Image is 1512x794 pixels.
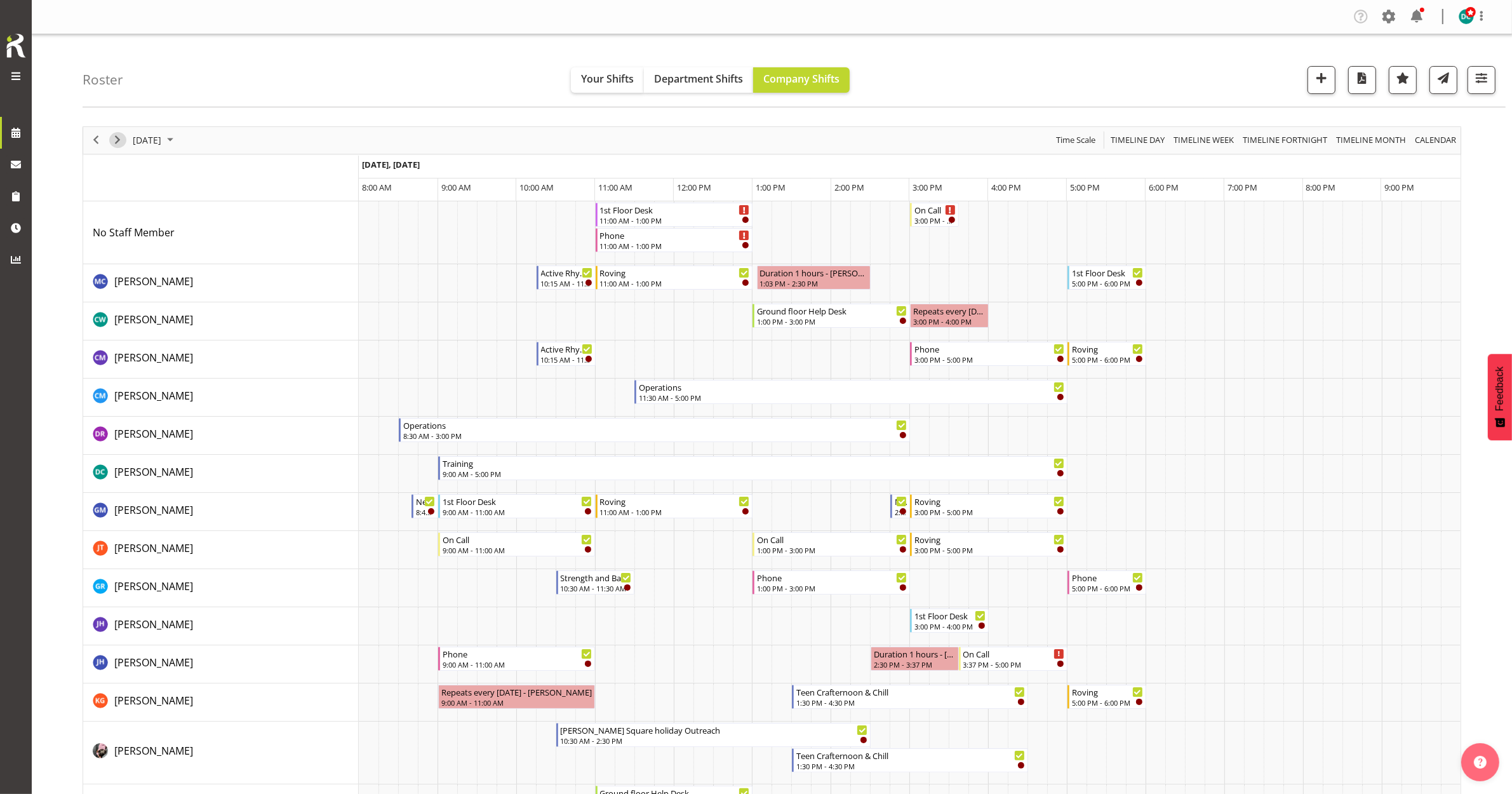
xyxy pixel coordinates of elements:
span: 7:00 PM [1228,182,1257,193]
span: Timeline Fortnight [1241,132,1328,148]
div: 1st Floor Desk [1072,266,1143,279]
div: Katie Greene"s event - Teen Crafternoon & Chill Begin From Tuesday, September 23, 2025 at 1:30:00... [792,685,1028,709]
div: Gabriel McKay Smith"s event - 1st Floor Desk Begin From Tuesday, September 23, 2025 at 9:00:00 AM... [438,494,596,518]
div: Keyu Chen"s event - Teen Crafternoon & Chill Begin From Tuesday, September 23, 2025 at 1:30:00 PM... [792,748,1028,772]
div: 10:15 AM - 11:00 AM [541,278,592,288]
span: Company Shifts [763,72,840,86]
div: Aurora Catu"s event - Roving Begin From Tuesday, September 23, 2025 at 11:00:00 AM GMT+12:00 Ends... [596,266,753,290]
a: [PERSON_NAME] [114,388,193,403]
div: Gabriel McKay Smith"s event - New book tagging Begin From Tuesday, September 23, 2025 at 2:45:00 ... [890,494,910,518]
button: Time Scale [1054,132,1098,148]
span: [PERSON_NAME] [114,351,193,365]
div: Keyu Chen"s event - Russell Square holiday Outreach Begin From Tuesday, September 23, 2025 at 10:... [556,723,871,747]
button: September 2025 [131,132,179,148]
div: 9:00 AM - 11:00 AM [443,659,592,670]
div: 3:00 PM - 3:37 PM [914,215,955,225]
span: [PERSON_NAME] [114,579,193,593]
div: Duration 1 hours - [PERSON_NAME] [874,647,955,660]
div: 3:00 PM - 5:00 PM [914,545,1064,555]
h4: Roster [83,72,123,87]
div: 3:37 PM - 5:00 PM [963,659,1064,670]
div: 10:15 AM - 11:00 AM [541,354,592,365]
div: 3:00 PM - 4:00 PM [914,621,986,631]
div: 3:00 PM - 5:00 PM [914,507,1064,517]
span: [PERSON_NAME] [114,503,193,517]
div: 11:30 AM - 5:00 PM [639,393,1064,403]
div: Teen Crafternoon & Chill [796,749,1025,762]
div: Active Rhyming [541,342,592,355]
div: 1:00 PM - 3:00 PM [757,583,907,593]
div: 5:00 PM - 6:00 PM [1072,583,1143,593]
div: 1:00 PM - 3:00 PM [757,545,907,555]
div: Jillian Hunter"s event - On Call Begin From Tuesday, September 23, 2025 at 3:37:00 PM GMT+12:00 E... [959,647,1067,671]
span: [PERSON_NAME] [114,465,193,479]
span: [PERSON_NAME] [114,389,193,403]
div: No Staff Member"s event - Phone Begin From Tuesday, September 23, 2025 at 11:00:00 AM GMT+12:00 E... [596,228,753,252]
span: 4:00 PM [991,182,1021,193]
a: [PERSON_NAME] [114,350,193,365]
span: [DATE], [DATE] [362,159,420,170]
a: [PERSON_NAME] [114,541,193,556]
div: Chamique Mamolo"s event - Active Rhyming Begin From Tuesday, September 23, 2025 at 10:15:00 AM GM... [537,342,596,366]
div: Phone [443,647,592,660]
div: Phone [757,571,907,584]
div: 2:45 PM - 3:00 PM [895,507,907,517]
td: Debra Robinson resource [83,417,359,455]
td: Keyu Chen resource [83,722,359,784]
div: Roving [1072,342,1143,355]
div: Repeats every [DATE] - [PERSON_NAME] [913,304,986,317]
button: Company Shifts [753,67,850,93]
div: Roving [600,266,750,279]
div: Glen Tomlinson"s event - Roving Begin From Tuesday, September 23, 2025 at 3:00:00 PM GMT+12:00 En... [910,532,1067,556]
div: Debra Robinson"s event - Operations Begin From Tuesday, September 23, 2025 at 8:30:00 AM GMT+12:0... [399,418,910,442]
span: 9:00 AM [441,182,471,193]
img: Rosterit icon logo [3,32,29,60]
span: 3:00 PM [913,182,942,193]
a: [PERSON_NAME] [114,464,193,480]
span: [PERSON_NAME] [114,313,193,326]
div: Aurora Catu"s event - Duration 1 hours - Aurora Catu Begin From Tuesday, September 23, 2025 at 1:... [757,266,871,290]
td: Grace Roscoe-Squires resource [83,569,359,607]
a: [PERSON_NAME] [114,426,193,441]
button: Fortnight [1241,132,1330,148]
div: 10:30 AM - 2:30 PM [561,736,868,746]
div: 9:00 AM - 11:00 AM [443,545,592,555]
td: Gabriel McKay Smith resource [83,493,359,531]
div: 9:00 AM - 11:00 AM [441,697,592,708]
td: Jill Harpur resource [83,607,359,645]
div: On Call [757,533,907,546]
div: Donald Cunningham"s event - Training Begin From Tuesday, September 23, 2025 at 9:00:00 AM GMT+12:... [438,456,1067,480]
button: Add a new shift [1308,66,1335,94]
span: calendar [1414,132,1457,148]
td: Jillian Hunter resource [83,645,359,683]
span: No Staff Member [93,225,175,239]
div: Phone [1072,571,1143,584]
div: On Call [443,533,592,546]
div: 1st Floor Desk [914,609,986,622]
span: Timeline Month [1335,132,1407,148]
span: Feedback [1494,367,1506,411]
button: Department Shifts [644,67,753,93]
div: Aurora Catu"s event - Active Rhyming Begin From Tuesday, September 23, 2025 at 10:15:00 AM GMT+12... [537,266,596,290]
div: 1:30 PM - 4:30 PM [796,761,1025,771]
a: [PERSON_NAME] [114,579,193,594]
div: Katie Greene"s event - Repeats every tuesday - Katie Greene Begin From Tuesday, September 23, 202... [438,685,596,709]
button: Timeline Week [1172,132,1236,148]
div: 9:00 AM - 11:00 AM [443,507,592,517]
button: Timeline Month [1334,132,1408,148]
button: Next [109,132,126,148]
div: next period [107,127,128,154]
div: 11:00 AM - 1:00 PM [600,241,750,251]
div: Gabriel McKay Smith"s event - Roving Begin From Tuesday, September 23, 2025 at 11:00:00 AM GMT+12... [596,494,753,518]
div: Roving [1072,685,1143,698]
div: Aurora Catu"s event - 1st Floor Desk Begin From Tuesday, September 23, 2025 at 5:00:00 PM GMT+12:... [1067,266,1146,290]
div: Chamique Mamolo"s event - Phone Begin From Tuesday, September 23, 2025 at 3:00:00 PM GMT+12:00 En... [910,342,1067,366]
td: Donald Cunningham resource [83,455,359,493]
div: Catherine Wilson"s event - Ground floor Help Desk Begin From Tuesday, September 23, 2025 at 1:00:... [753,304,910,328]
span: 1:00 PM [756,182,786,193]
a: [PERSON_NAME] [114,693,193,708]
a: [PERSON_NAME] [114,502,193,518]
td: Katie Greene resource [83,683,359,722]
span: [PERSON_NAME] [114,274,193,288]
